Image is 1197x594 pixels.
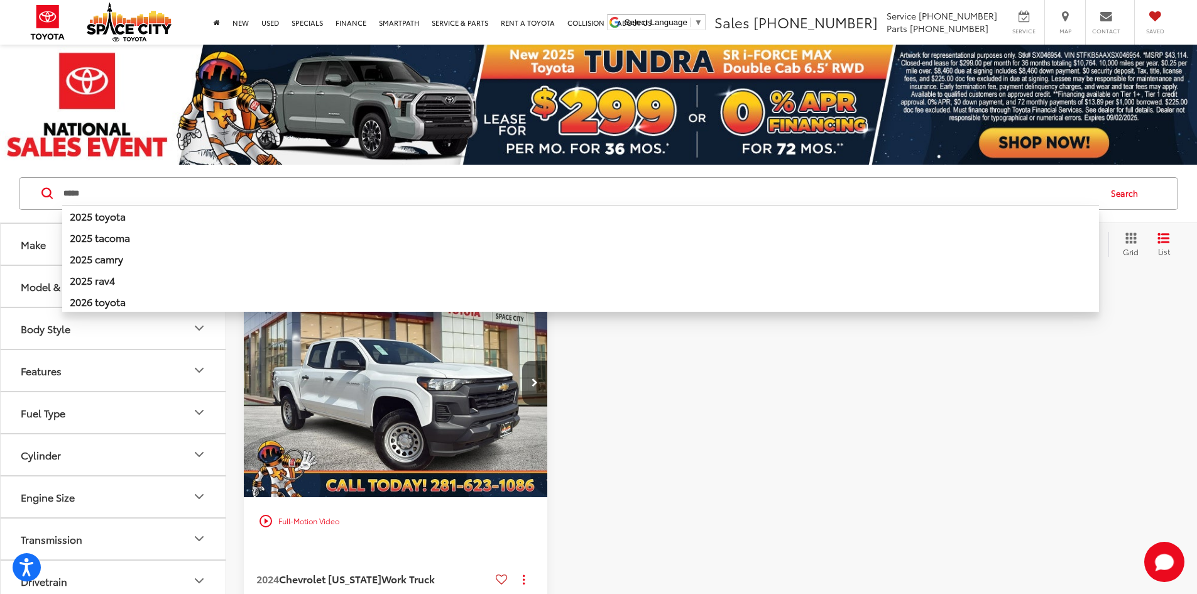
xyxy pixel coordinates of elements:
button: Fuel TypeFuel Type [1,392,227,433]
b: 2026 toyota [70,294,126,309]
svg: Start Chat [1144,542,1184,582]
button: Search [1099,178,1156,209]
div: Features [192,363,207,378]
button: Grid View [1108,232,1148,257]
div: Model & Trim [21,280,82,292]
div: Engine Size [21,491,75,503]
span: Sales [714,12,750,32]
span: Service [1010,27,1038,35]
a: Select Language​ [625,18,702,27]
input: Search by Make, Model, or Keyword [62,179,1099,209]
button: Actions [513,568,535,590]
div: Drivetrain [192,573,207,588]
span: ▼ [694,18,702,27]
div: Features [21,365,62,377]
span: Select Language [625,18,687,27]
b: 2025 rav4 [70,273,115,287]
span: [PHONE_NUMBER] [910,22,988,35]
span: [PHONE_NUMBER] [919,9,997,22]
button: Engine SizeEngine Size [1,476,227,517]
div: Cylinder [21,449,61,461]
div: Fuel Type [21,407,65,419]
span: Contact [1092,27,1120,35]
button: Toggle Chat Window [1144,542,1184,582]
div: 2024 Chevrolet Colorado Work Truck 0 [243,269,549,497]
button: FeaturesFeatures [1,350,227,391]
div: Transmission [192,531,207,546]
button: MakeMake [1,224,227,265]
span: Saved [1141,27,1169,35]
span: Grid [1123,246,1139,257]
div: Body Style [21,322,70,334]
span: Chevrolet [US_STATE] [279,571,381,586]
button: CylinderCylinder [1,434,227,475]
div: Engine Size [192,489,207,504]
span: List [1157,246,1170,256]
span: Map [1051,27,1079,35]
button: Model & TrimModel & Trim [1,266,227,307]
div: Drivetrain [21,575,67,587]
button: Body StyleBody Style [1,308,227,349]
div: Cylinder [192,447,207,462]
span: dropdown dots [523,575,525,585]
div: Transmission [21,533,82,545]
b: 2025 tacoma [70,230,130,245]
b: 2025 toyota [70,209,126,223]
span: Work Truck [381,571,435,586]
span: [PHONE_NUMBER] [753,12,878,32]
img: 2024 Chevrolet Colorado 4WD WT [243,269,549,498]
div: Fuel Type [192,405,207,420]
b: 2025 camry [70,251,123,266]
button: TransmissionTransmission [1,519,227,559]
a: 2024 Chevrolet Colorado 4WD WT2024 Chevrolet Colorado 4WD WT2024 Chevrolet Colorado 4WD WT2024 Ch... [243,269,549,497]
div: Make [21,238,46,250]
img: Space City Toyota [87,3,172,41]
button: Next image [522,361,547,405]
button: List View [1148,232,1179,257]
span: 2024 [256,571,279,586]
span: Service [887,9,916,22]
span: Parts [887,22,907,35]
a: 2024Chevrolet [US_STATE]Work Truck [256,572,491,586]
div: Body Style [192,321,207,336]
